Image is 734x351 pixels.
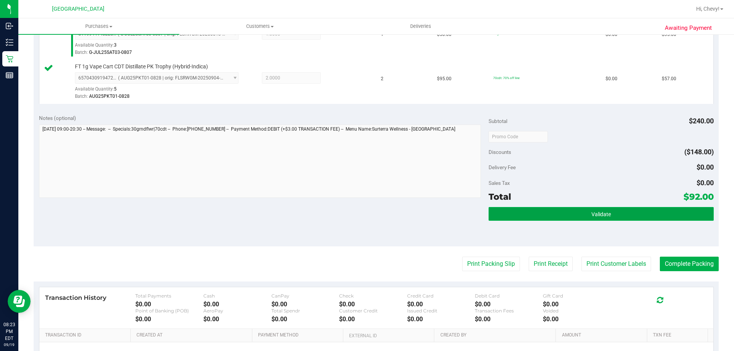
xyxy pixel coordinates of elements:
span: Awaiting Payment [665,24,712,32]
div: Cash [203,293,271,299]
div: Customer Credit [339,308,407,314]
p: 08:23 PM EDT [3,321,15,342]
span: Sales Tax [489,180,510,186]
span: $0.00 [697,179,714,187]
span: Customers [180,23,340,30]
span: Hi, Chevy! [696,6,719,12]
span: Notes (optional) [39,115,76,121]
span: $92.00 [684,191,714,202]
iframe: Resource center [8,290,31,313]
div: AeroPay [203,308,271,314]
div: $0.00 [543,301,611,308]
button: Validate [489,207,713,221]
a: Amount [562,332,644,338]
span: 2 [381,75,383,82]
div: Credit Card [407,293,475,299]
span: Purchases [18,23,179,30]
span: $0.00 [606,75,617,82]
div: $0.00 [271,315,339,323]
inline-svg: Reports [6,71,13,79]
a: Created By [440,332,553,338]
button: Print Customer Labels [581,257,651,271]
div: Gift Card [543,293,611,299]
button: Print Receipt [529,257,573,271]
div: $0.00 [135,315,203,323]
p: 09/19 [3,342,15,348]
span: Total [489,191,511,202]
a: Transaction ID [45,332,128,338]
div: Debit Card [475,293,543,299]
button: Complete Packing [660,257,719,271]
span: ($148.00) [684,148,714,156]
span: Deliveries [400,23,442,30]
a: Purchases [18,18,179,34]
div: Check [339,293,407,299]
span: $240.00 [689,117,714,125]
div: Total Payments [135,293,203,299]
inline-svg: Inbound [6,22,13,30]
span: Batch: [75,94,88,99]
span: 70cdt: 70% off line [493,76,520,80]
div: Issued Credit [407,308,475,314]
div: Available Quantity: [75,84,247,99]
span: Validate [591,211,611,217]
a: Created At [136,332,249,338]
div: $0.00 [339,301,407,308]
span: $57.00 [662,75,676,82]
div: Total Spendr [271,308,339,314]
a: Customers [179,18,340,34]
a: Deliveries [340,18,501,34]
a: Payment Method [258,332,340,338]
div: $0.00 [543,315,611,323]
div: $0.00 [203,301,271,308]
div: Available Quantity: [75,40,247,55]
input: Promo Code [489,131,548,142]
inline-svg: Inventory [6,39,13,46]
div: $0.00 [135,301,203,308]
span: $0.00 [697,163,714,171]
span: 3 [114,42,117,48]
span: [GEOGRAPHIC_DATA] [52,6,104,12]
span: Discounts [489,145,511,159]
div: $0.00 [475,301,543,308]
span: Batch: [75,50,88,55]
div: $0.00 [475,315,543,323]
th: External ID [343,329,434,343]
div: $0.00 [407,301,475,308]
div: $0.00 [407,315,475,323]
span: Delivery Fee [489,164,516,170]
span: FT 1g Vape Cart CDT Distillate PK Trophy (Hybrid-Indica) [75,63,208,70]
div: Transaction Fees [475,308,543,314]
span: $95.00 [437,75,451,82]
a: Txn Fee [653,332,705,338]
div: $0.00 [271,301,339,308]
span: Subtotal [489,118,507,124]
div: Point of Banking (POB) [135,308,203,314]
span: 5 [114,86,117,92]
span: AUG25PKT01-0828 [89,94,130,99]
span: G-JUL25SAT03-0807 [89,50,132,55]
div: $0.00 [203,315,271,323]
div: Voided [543,308,611,314]
div: $0.00 [339,315,407,323]
div: CanPay [271,293,339,299]
button: Print Packing Slip [462,257,520,271]
inline-svg: Retail [6,55,13,63]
